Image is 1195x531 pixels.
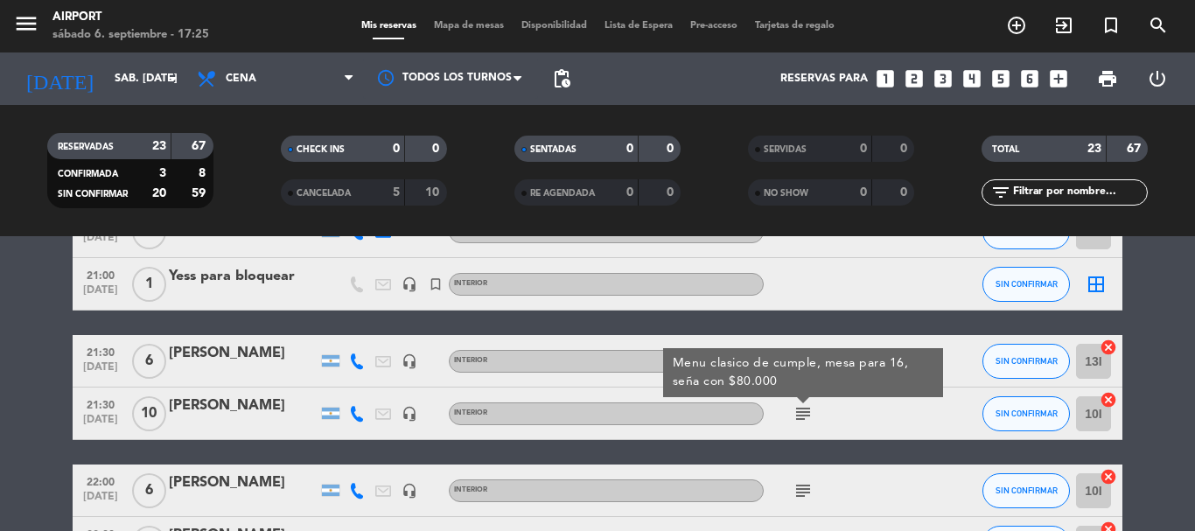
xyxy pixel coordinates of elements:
[393,186,400,199] strong: 5
[990,182,1011,203] i: filter_list
[152,187,166,199] strong: 20
[1132,52,1182,105] div: LOG OUT
[79,361,122,381] span: [DATE]
[169,395,318,417] div: [PERSON_NAME]
[1018,67,1041,90] i: looks_6
[860,186,867,199] strong: 0
[1006,15,1027,36] i: add_circle_outline
[530,145,577,154] span: SENTADAS
[297,189,351,198] span: CANCELADA
[992,145,1019,154] span: TOTAL
[1100,339,1117,356] i: cancel
[13,10,39,37] i: menu
[551,68,572,89] span: pending_actions
[746,21,843,31] span: Tarjetas de regalo
[1086,274,1107,295] i: border_all
[530,189,595,198] span: RE AGENDADA
[673,354,934,391] div: Menu clasico de cumple, mesa para 16, seña con $80.000
[169,342,318,365] div: [PERSON_NAME]
[132,396,166,431] span: 10
[1100,391,1117,409] i: cancel
[454,409,487,416] span: INTERIOR
[79,491,122,511] span: [DATE]
[58,170,118,178] span: CONFIRMADA
[79,341,122,361] span: 21:30
[626,186,633,199] strong: 0
[454,280,487,287] span: INTERIOR
[79,284,122,304] span: [DATE]
[132,473,166,508] span: 6
[780,73,868,85] span: Reservas para
[402,353,417,369] i: headset_mic
[626,143,633,155] strong: 0
[596,21,681,31] span: Lista de Espera
[996,486,1058,495] span: SIN CONFIRMAR
[132,344,166,379] span: 6
[793,480,814,501] i: subject
[393,143,400,155] strong: 0
[667,186,677,199] strong: 0
[900,186,911,199] strong: 0
[58,190,128,199] span: SIN CONFIRMAR
[996,279,1058,289] span: SIN CONFIRMAR
[199,167,209,179] strong: 8
[425,186,443,199] strong: 10
[1047,67,1070,90] i: add_box
[428,276,444,292] i: turned_in_not
[764,189,808,198] span: NO SHOW
[1101,15,1122,36] i: turned_in_not
[1127,143,1144,155] strong: 67
[152,140,166,152] strong: 23
[132,267,166,302] span: 1
[402,483,417,499] i: headset_mic
[900,143,911,155] strong: 0
[79,394,122,414] span: 21:30
[13,59,106,98] i: [DATE]
[1053,15,1074,36] i: exit_to_app
[52,26,209,44] div: sábado 6. septiembre - 17:25
[454,486,487,493] span: INTERIOR
[982,267,1070,302] button: SIN CONFIRMAR
[793,403,814,424] i: subject
[513,21,596,31] span: Disponibilidad
[425,21,513,31] span: Mapa de mesas
[996,409,1058,418] span: SIN CONFIRMAR
[1148,15,1169,36] i: search
[681,21,746,31] span: Pre-acceso
[79,471,122,491] span: 22:00
[169,265,318,288] div: Yess para bloquear
[454,357,487,364] span: INTERIOR
[874,67,897,90] i: looks_one
[903,67,926,90] i: looks_two
[1100,468,1117,486] i: cancel
[169,472,318,494] div: [PERSON_NAME]
[961,67,983,90] i: looks_4
[79,414,122,434] span: [DATE]
[226,73,256,85] span: Cena
[989,67,1012,90] i: looks_5
[58,143,114,151] span: RESERVADAS
[1087,143,1101,155] strong: 23
[982,396,1070,431] button: SIN CONFIRMAR
[402,406,417,422] i: headset_mic
[667,143,677,155] strong: 0
[432,143,443,155] strong: 0
[1011,183,1147,202] input: Filtrar por nombre...
[192,187,209,199] strong: 59
[982,344,1070,379] button: SIN CONFIRMAR
[297,145,345,154] span: CHECK INS
[13,10,39,43] button: menu
[996,356,1058,366] span: SIN CONFIRMAR
[353,21,425,31] span: Mis reservas
[860,143,867,155] strong: 0
[159,167,166,179] strong: 3
[79,264,122,284] span: 21:00
[764,145,807,154] span: SERVIDAS
[982,473,1070,508] button: SIN CONFIRMAR
[192,140,209,152] strong: 67
[52,9,209,26] div: Airport
[163,68,184,89] i: arrow_drop_down
[402,276,417,292] i: headset_mic
[79,232,122,252] span: [DATE]
[1097,68,1118,89] span: print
